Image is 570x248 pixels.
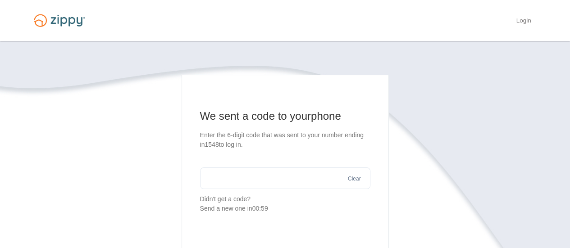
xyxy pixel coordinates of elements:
a: Login [516,17,531,26]
p: Enter the 6-digit code that was sent to your number ending in 1548 to log in. [200,131,370,149]
p: Didn't get a code? [200,194,370,213]
img: Logo [28,10,91,31]
h1: We sent a code to your phone [200,109,370,123]
button: Clear [345,175,364,183]
div: Send a new one in 00:59 [200,204,370,213]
